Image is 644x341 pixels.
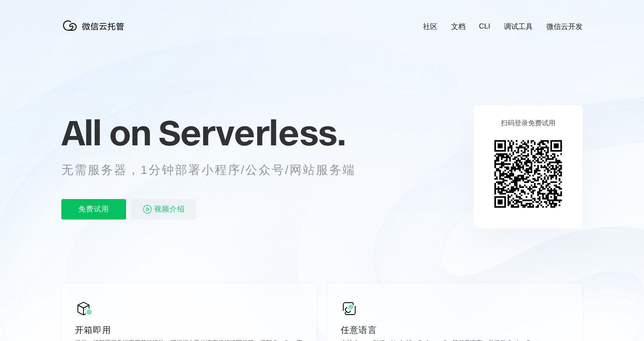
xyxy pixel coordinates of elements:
[61,162,371,179] p: 无需服务器，1分钟部署小程序/公众号/网站服务端
[154,199,185,220] span: 视频介绍
[75,324,303,336] p: 开箱即用
[61,28,129,35] a: 微信云托管
[423,22,437,32] a: 社区
[61,111,150,154] span: All on
[142,204,152,214] img: video_play.svg
[158,111,345,154] span: Serverless.
[341,324,569,336] p: 任意语言
[504,22,533,32] a: 调试工具
[61,17,129,34] img: 微信云托管
[451,22,466,32] a: 文档
[61,199,126,220] p: 免费试用
[479,22,490,31] a: CLI
[546,22,583,32] a: 微信云开发
[501,119,555,128] p: 扫码登录免费试用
